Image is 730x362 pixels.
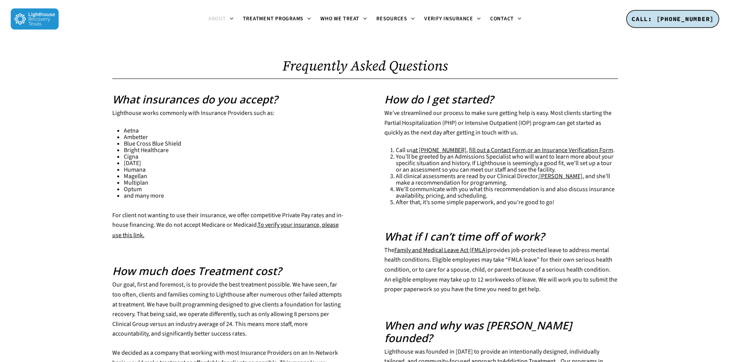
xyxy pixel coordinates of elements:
a: or an Insurance Verification Form [527,146,613,154]
span: About [208,15,226,23]
a: at [PHONE_NUMBER], [413,146,468,154]
a: Who We Treat [316,16,372,22]
li: Magellan [124,173,346,180]
span: at [PHONE_NUMBER] [413,146,466,154]
li: Cigna [124,154,346,160]
p: Lighthouse works commonly with Insurance Providers such as: [112,108,346,128]
a: To verify your insurance, please use this link. [112,221,339,239]
li: Optum [124,186,346,193]
a: CALL: [PHONE_NUMBER] [626,10,719,28]
h1: Frequently Asked Questions [112,58,618,74]
a: Verify Insurance [420,16,486,22]
li: Humana [124,167,346,173]
span: Contact [490,15,514,23]
a: Treatment Programs [238,16,316,22]
a: Resources [372,16,420,22]
li: Ambetter [124,134,346,141]
span: How do I get started? [384,92,494,106]
a: Family and Medical Leave Act (FMLA) [394,246,487,254]
a: fill out a Contact Form [469,146,526,154]
span: When and why was [PERSON_NAME] founded? [384,318,572,345]
li: Aetna [124,128,346,134]
li: Multiplan [124,180,346,186]
li: Blue Cross Blue Shield [124,141,346,147]
a: [PERSON_NAME] [539,172,582,180]
a: Contact [486,16,526,22]
li: We’ll communicate with you what this recommendation is and also discuss insurance availability, p... [396,186,618,199]
span: How much does Treatment cost? [112,264,282,278]
span: CALL: [PHONE_NUMBER] [632,15,714,23]
li: All clinical assessments are read by our Clinical Director, , and she’ll make a recommendation fo... [396,173,618,186]
strong: What insurances do you accept? [112,92,278,106]
li: and many more [124,193,346,199]
p: For client not wanting to use their insurance, we offer competitive Private Pay rates and in-hous... [112,211,346,241]
li: You’ll be greeted by an Admissions Specialist who will want to learn more about your specific sit... [396,154,618,173]
span: Treatment Programs [243,15,304,23]
a: About [204,16,238,22]
li: [DATE] [124,160,346,167]
span: Resources [376,15,407,23]
li: Bright Healthcare [124,147,346,154]
img: Lighthouse Recovery Texas [11,8,59,29]
span: What if I can’t time off of work? [384,229,545,244]
p: We’ve streamlined our process to make sure getting help is easy. Most clients starting the Partia... [384,108,618,147]
span: Verify Insurance [424,15,473,23]
span: Who We Treat [320,15,359,23]
p: The provides job-protected leave to address mental health conditions. Eligible employees may take... [384,246,618,295]
p: Our goal, first and foremost, is to provide the best treatment possible. We have seen, far too of... [112,280,346,348]
li: After that, it’s some simple paperwork, and you’re good to go! [396,199,618,206]
li: Call us , . [396,147,618,154]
